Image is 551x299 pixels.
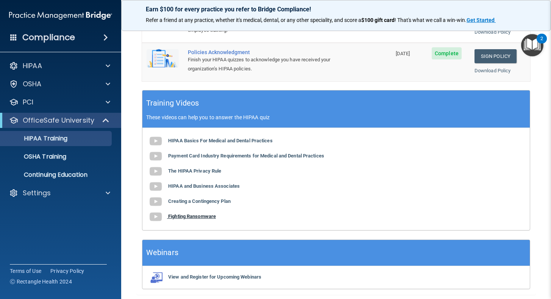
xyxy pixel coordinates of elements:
p: Continuing Education [5,171,108,179]
p: OfficeSafe University [23,116,94,125]
div: Finish your HIPAA quizzes to acknowledge you have received your organization’s HIPAA policies. [188,55,353,73]
button: Open Resource Center, 2 new notifications [521,34,543,56]
h5: Training Videos [146,97,199,110]
p: OSHA Training [5,153,66,160]
a: Download Policy [475,29,511,35]
p: Earn $100 for every practice you refer to Bridge Compliance! [146,6,526,13]
p: HIPAA Training [5,135,67,142]
img: gray_youtube_icon.38fcd6cc.png [148,164,163,179]
img: gray_youtube_icon.38fcd6cc.png [148,209,163,224]
a: Settings [9,188,110,198]
strong: $100 gift card [361,17,395,23]
img: webinarIcon.c7ebbf15.png [148,272,163,283]
a: HIPAA [9,61,110,70]
strong: Get Started [467,17,495,23]
span: Complete [432,47,462,59]
p: HIPAA [23,61,42,70]
p: OSHA [23,79,42,89]
p: PCI [23,98,33,107]
p: These videos can help you to answer the HIPAA quiz [146,114,526,120]
a: Sign Policy [475,49,517,63]
b: Payment Card Industry Requirements for Medical and Dental Practices [168,153,324,159]
a: OSHA [9,79,110,89]
b: Creating a Contingency Plan [168,198,231,204]
img: gray_youtube_icon.38fcd6cc.png [148,134,163,149]
b: HIPAA Basics For Medical and Dental Practices [168,138,273,143]
b: HIPAA and Business Associates [168,183,240,189]
a: Get Started [467,17,496,23]
b: Fighting Ransomware [168,213,216,219]
div: Policies Acknowledgment [188,49,353,55]
img: gray_youtube_icon.38fcd6cc.png [148,194,163,209]
b: The HIPAA Privacy Rule [168,168,221,174]
span: Ⓒ Rectangle Health 2024 [10,278,72,285]
a: Download Policy [475,68,511,73]
b: View and Register for Upcoming Webinars [168,274,261,280]
span: Refer a friend at any practice, whether it's medical, dental, or any other speciality, and score a [146,17,361,23]
a: Terms of Use [10,267,41,275]
a: Privacy Policy [50,267,84,275]
a: OfficeSafe University [9,116,110,125]
img: gray_youtube_icon.38fcd6cc.png [148,149,163,164]
p: Settings [23,188,51,198]
div: 2 [540,39,543,48]
h4: Compliance [22,32,75,43]
span: ! That's what we call a win-win. [395,17,467,23]
a: PCI [9,98,110,107]
img: gray_youtube_icon.38fcd6cc.png [148,179,163,194]
img: PMB logo [9,8,112,23]
h5: Webinars [146,246,178,259]
span: [DATE] [396,51,410,56]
